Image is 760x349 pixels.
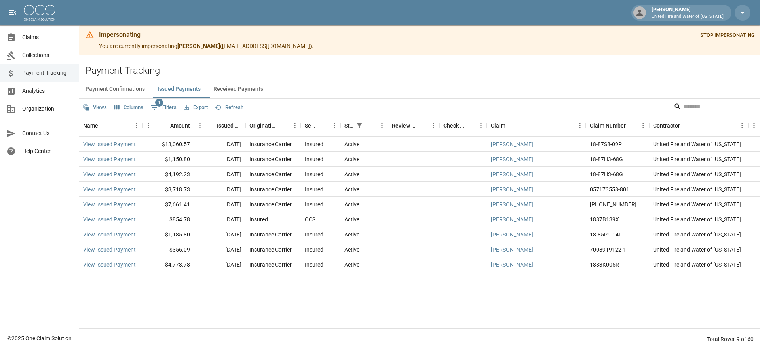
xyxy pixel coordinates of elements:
[491,261,533,269] a: [PERSON_NAME]
[491,140,533,148] a: [PERSON_NAME]
[5,5,21,21] button: open drawer
[142,114,194,137] div: Amount
[649,167,748,182] div: United Fire and Water of [US_STATE]
[177,43,220,49] strong: [PERSON_NAME]
[674,100,758,114] div: Search
[142,197,194,212] div: $7,661.41
[79,79,760,98] div: dynamic tabs
[305,261,323,269] div: Insured
[344,261,359,269] div: Active
[491,114,505,137] div: Claim
[590,170,623,178] div: 18-87H3-68G
[22,33,72,42] span: Claims
[590,231,622,238] div: 18-85P9-14F
[491,185,533,193] a: [PERSON_NAME]
[213,101,245,114] button: Refresh
[574,120,586,132] button: Menu
[590,246,626,254] div: 7008919122-1
[487,114,586,137] div: Claim
[194,257,245,272] div: [DATE]
[344,155,359,163] div: Active
[305,246,323,254] div: Insured
[83,246,136,254] a: View Issued Payment
[249,140,292,148] div: Insurance Carrier
[680,120,691,131] button: Sort
[505,120,517,131] button: Sort
[194,167,245,182] div: [DATE]
[207,79,270,98] button: Received Payments
[427,120,439,132] button: Menu
[354,120,365,131] div: 1 active filter
[626,120,637,131] button: Sort
[354,120,365,131] button: Show filters
[698,29,757,42] button: STOP IMPERSONATING
[491,231,533,238] a: [PERSON_NAME]
[637,120,649,132] button: Menu
[170,114,190,137] div: Amount
[305,231,323,238] div: Insured
[653,114,680,137] div: Contractor
[649,242,748,257] div: United Fire and Water of [US_STATE]
[443,114,464,137] div: Check Number
[649,182,748,197] div: United Fire and Water of [US_STATE]
[249,200,292,208] div: Insurance Carrier
[344,246,359,254] div: Active
[648,6,727,20] div: [PERSON_NAME]
[344,140,359,148] div: Active
[748,120,760,132] button: Menu
[344,216,359,223] div: Active
[7,334,72,342] div: © 2025 One Claim Solution
[194,242,245,257] div: [DATE]
[317,120,329,131] button: Sort
[491,155,533,163] a: [PERSON_NAME]
[305,170,323,178] div: Insured
[155,99,163,107] span: 1
[439,114,487,137] div: Check Number
[649,137,748,152] div: United Fire and Water of [US_STATE]
[24,5,55,21] img: ocs-logo-white-transparent.png
[491,200,533,208] a: [PERSON_NAME]
[464,120,475,131] button: Sort
[590,216,619,223] div: 1887B139X
[83,155,136,163] a: View Issued Payment
[22,87,72,95] span: Analytics
[388,114,439,137] div: Review Status
[301,114,340,137] div: Sent To
[83,185,136,193] a: View Issued Payment
[83,114,98,137] div: Name
[344,114,354,137] div: Status
[194,197,245,212] div: [DATE]
[194,137,245,152] div: [DATE]
[649,152,748,167] div: United Fire and Water of [US_STATE]
[305,185,323,193] div: Insured
[83,216,136,223] a: View Issued Payment
[142,212,194,227] div: $854.78
[590,261,619,269] div: 1883K005R
[491,246,533,254] a: [PERSON_NAME]
[707,335,754,343] div: Total Rows: 9 of 60
[22,51,72,59] span: Collections
[142,137,194,152] div: $13,060.57
[278,120,289,131] button: Sort
[142,227,194,242] div: $1,185.80
[305,114,317,137] div: Sent To
[79,79,151,98] button: Payment Confirmations
[649,197,748,212] div: United Fire and Water of [US_STATE]
[112,101,145,114] button: Select columns
[81,101,109,114] button: Views
[416,120,427,131] button: Sort
[249,246,292,254] div: Insurance Carrier
[249,185,292,193] div: Insurance Carrier
[249,155,292,163] div: Insurance Carrier
[22,105,72,113] span: Organization
[142,242,194,257] div: $356.09
[305,140,323,148] div: Insured
[151,79,207,98] button: Issued Payments
[590,114,626,137] div: Claim Number
[142,182,194,197] div: $3,718.73
[344,170,359,178] div: Active
[249,261,292,269] div: Insurance Carrier
[194,182,245,197] div: [DATE]
[194,212,245,227] div: [DATE]
[182,101,210,114] button: Export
